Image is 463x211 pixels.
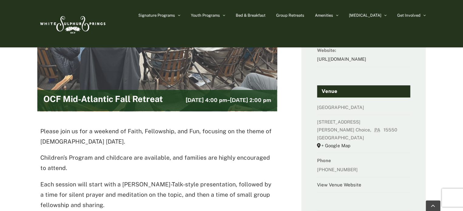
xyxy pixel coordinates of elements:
[317,182,361,187] a: View Venue Website
[37,9,107,38] img: White Sulphur Springs Logo
[230,97,271,104] span: [DATE] 2:00 pm
[43,94,163,107] h2: OCF Mid-Atlantic Fall Retreat
[40,153,274,173] p: Children’s Program and childcare are available, and families are highly encouraged to attend.
[317,56,366,62] a: [URL][DOMAIN_NAME]
[317,46,410,55] dt: Website:
[138,13,175,17] span: Signature Programs
[191,13,220,17] span: Youth Programs
[317,165,410,177] dd: [PHONE_NUMBER]
[317,135,366,140] span: [GEOGRAPHIC_DATA]
[185,97,227,104] span: [DATE] 4:00 pm
[317,142,410,150] a: + Google Map
[185,96,271,104] h3: -
[374,127,382,132] abbr: Pennsylvania
[349,13,381,17] span: [MEDICAL_DATA]
[370,127,373,132] span: ,
[317,85,410,97] h4: Venue
[317,119,360,124] span: [STREET_ADDRESS]
[315,13,333,17] span: Amenities
[317,103,410,115] dd: [GEOGRAPHIC_DATA]
[276,13,304,17] span: Group Retreats
[384,127,399,132] span: 15550
[317,127,370,132] span: [PERSON_NAME] Choice
[397,13,421,17] span: Get Involved
[236,13,265,17] span: Bed & Breakfast
[317,156,410,165] dt: Phone
[40,126,274,147] p: Please join us for a weekend of Faith, Fellowship, and Fun, focusing on the theme of [DEMOGRAPHIC...
[40,179,274,210] p: Each session will start with a [PERSON_NAME]-Talk-style presentation, followed by a time for sile...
